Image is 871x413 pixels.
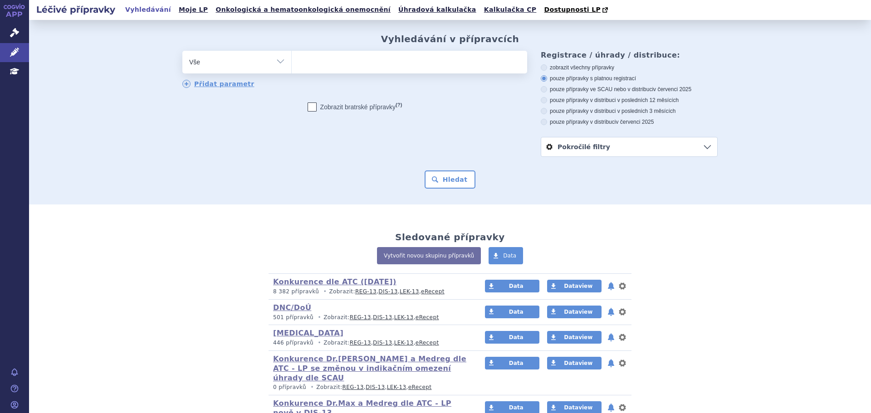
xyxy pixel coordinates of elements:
span: Dataview [564,404,592,411]
button: nastavení [618,358,627,369]
a: REG-13 [355,288,377,295]
button: notifikace [607,402,616,413]
a: Kalkulačka CP [481,4,539,16]
a: DIS-13 [373,314,392,321]
a: Přidat parametr [182,80,254,88]
a: Data [489,247,523,264]
abbr: (?) [396,102,402,108]
i: • [315,314,323,321]
button: notifikace [607,358,616,369]
a: DIS-13 [366,384,385,390]
a: LEK-13 [394,314,414,321]
label: pouze přípravky v distribuci v posledních 3 měsících [541,107,718,115]
a: Konkurence Dr.[PERSON_NAME] a Medreg dle ATC - LP se změnou v indikačním omezení úhrady dle SCAU [273,355,466,382]
a: REG-13 [350,340,371,346]
a: DIS-13 [373,340,392,346]
a: Dataview [547,280,602,292]
button: nastavení [618,281,627,292]
button: nastavení [618,306,627,317]
a: Dataview [547,331,602,344]
a: Vyhledávání [122,4,174,16]
button: nastavení [618,332,627,343]
label: Zobrazit bratrské přípravky [308,102,402,112]
span: 0 přípravků [273,384,306,390]
span: Data [509,334,524,340]
span: Data [509,360,524,366]
span: v červenci 2025 [616,119,654,125]
a: Moje LP [176,4,210,16]
a: DIS-13 [378,288,397,295]
span: Dostupnosti LP [544,6,601,13]
a: LEK-13 [394,340,414,346]
a: eRecept [408,384,432,390]
label: pouze přípravky ve SCAU nebo v distribuci [541,86,718,93]
h2: Vyhledávání v přípravcích [381,34,519,44]
p: Zobrazit: , , , [273,314,468,321]
span: 446 přípravků [273,340,313,346]
span: v červenci 2025 [653,86,691,92]
i: • [315,339,323,347]
a: Data [485,280,539,292]
span: Data [509,283,524,289]
p: Zobrazit: , , , [273,288,468,296]
p: Zobrazit: , , , [273,384,468,391]
a: Data [485,306,539,318]
a: Pokročilé filtry [541,137,717,156]
a: Konkurence dle ATC ([DATE]) [273,277,396,286]
a: Dataview [547,306,602,318]
a: REG-13 [343,384,364,390]
span: Data [509,309,524,315]
h2: Sledované přípravky [395,232,505,243]
h3: Registrace / úhrady / distribuce: [541,51,718,59]
p: Zobrazit: , , , [273,339,468,347]
button: notifikace [607,332,616,343]
span: Dataview [564,334,592,340]
a: Dostupnosti LP [541,4,612,16]
a: [MEDICAL_DATA] [273,329,343,337]
a: LEK-13 [387,384,406,390]
label: pouze přípravky v distribuci v posledních 12 měsících [541,97,718,104]
button: notifikace [607,281,616,292]
a: DNC/DoÚ [273,303,311,312]
span: Dataview [564,360,592,366]
a: Dataview [547,357,602,369]
label: pouze přípravky s platnou registrací [541,75,718,82]
label: pouze přípravky v distribuci [541,118,718,126]
a: Data [485,331,539,344]
span: 501 přípravků [273,314,313,321]
span: Dataview [564,309,592,315]
span: Dataview [564,283,592,289]
span: Data [503,253,516,259]
a: eRecept [416,340,439,346]
i: • [321,288,329,296]
a: Data [485,357,539,369]
a: REG-13 [350,314,371,321]
span: 8 382 přípravků [273,288,319,295]
label: zobrazit všechny přípravky [541,64,718,71]
span: Data [509,404,524,411]
button: Hledat [425,170,476,189]
button: notifikace [607,306,616,317]
button: nastavení [618,402,627,413]
h2: Léčivé přípravky [29,3,122,16]
a: Onkologická a hematoonkologická onemocnění [213,4,393,16]
a: Úhradová kalkulačka [396,4,479,16]
a: LEK-13 [400,288,419,295]
a: Vytvořit novou skupinu přípravků [377,247,481,264]
a: eRecept [416,314,439,321]
i: • [308,384,316,391]
a: eRecept [421,288,445,295]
